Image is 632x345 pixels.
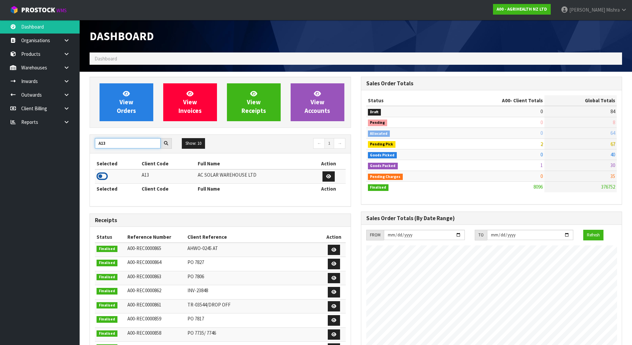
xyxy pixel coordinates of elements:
span: View Invoices [178,90,202,115]
input: Search clients [95,138,161,148]
span: Pending [368,120,387,126]
h3: Sales Order Totals [366,80,617,87]
h3: Receipts [95,217,346,223]
span: View Receipts [242,90,266,115]
span: A00 [502,97,510,104]
th: Selected [95,158,140,169]
span: Finalised [97,246,117,252]
span: 64 [610,130,615,136]
span: View Accounts [305,90,330,115]
span: 1 [540,162,543,168]
a: ViewInvoices [163,83,217,121]
span: Pending Pick [368,141,396,148]
span: Dashboard [95,55,117,62]
th: Action [312,184,345,194]
span: Finalised [97,316,117,323]
th: Global Totals [544,95,617,106]
th: Action [322,232,345,242]
a: 1 [324,138,334,149]
span: 40 [610,151,615,158]
span: Finalised [97,260,117,266]
td: AC SOLAR WAREHOUSE LTD [196,169,312,184]
span: Finalised [97,302,117,309]
th: Client Reference [186,232,322,242]
span: 2 [540,141,543,147]
a: → [334,138,345,149]
nav: Page navigation [225,138,346,150]
span: INV-23848 [187,287,208,294]
span: A00-REC0000858 [127,330,161,336]
span: A00-REC0000865 [127,245,161,251]
span: 8096 [533,184,543,190]
span: 0 [540,130,543,136]
span: A00-REC0000861 [127,302,161,308]
span: PO 7806 [187,273,204,280]
a: ← [313,138,325,149]
th: Status [366,95,449,106]
span: A00-REC0000863 [127,273,161,280]
a: ViewOrders [100,83,153,121]
span: 8 [613,119,615,126]
span: ProStock [21,6,55,14]
th: Selected [95,184,140,194]
span: PO 7735/ 7746 [187,330,216,336]
th: Full Name [196,158,312,169]
span: PO 7817 [187,315,204,322]
td: A13 [140,169,196,184]
span: Mishra [606,7,620,13]
span: View Orders [117,90,136,115]
th: Action [312,158,345,169]
span: A00-REC0000859 [127,315,161,322]
span: 30 [610,162,615,168]
span: 0 [540,151,543,158]
span: 376752 [601,184,615,190]
img: cube-alt.png [10,6,18,14]
div: TO [475,230,487,240]
th: Client Code [140,158,196,169]
a: ViewAccounts [291,83,344,121]
h3: Sales Order Totals (By Date Range) [366,215,617,221]
strong: A00 - AGRIHEALTH NZ LTD [497,6,547,12]
th: Reference Number [126,232,186,242]
th: Full Name [196,184,312,194]
th: Client Code [140,184,196,194]
button: Refresh [583,230,603,240]
span: 0 [540,119,543,126]
span: Finalised [97,288,117,295]
span: Goods Packed [368,163,398,169]
span: Pending Charges [368,174,403,180]
span: Goods Picked [368,152,397,159]
small: WMS [56,7,67,14]
span: A00-REC0000862 [127,287,161,294]
span: Allocated [368,130,390,137]
span: Finalised [97,274,117,281]
span: Finalised [368,184,389,191]
span: 67 [610,141,615,147]
th: - Client Totals [449,95,544,106]
span: AHWO-0245 AT [187,245,218,251]
span: TR-03544/DROP OFF [187,302,231,308]
span: 35 [610,173,615,179]
span: 0 [540,108,543,115]
span: [PERSON_NAME] [569,7,605,13]
a: ViewReceipts [227,83,281,121]
button: Show: 10 [182,138,205,149]
span: PO 7827 [187,259,204,265]
span: 84 [610,108,615,115]
a: A00 - AGRIHEALTH NZ LTD [493,4,551,15]
th: Status [95,232,126,242]
span: Draft [368,109,381,116]
span: Finalised [97,330,117,337]
div: FROM [366,230,384,240]
span: 0 [540,173,543,179]
span: A00-REC0000864 [127,259,161,265]
span: Dashboard [90,29,154,43]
